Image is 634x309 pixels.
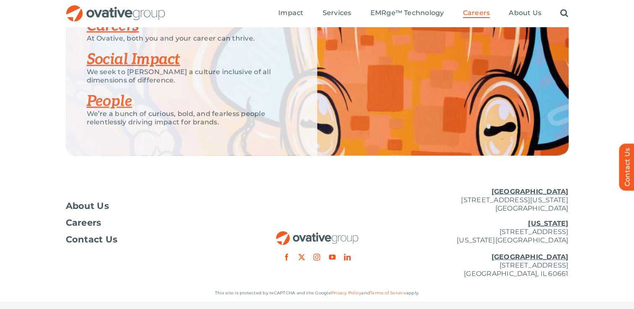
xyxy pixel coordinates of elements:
span: About Us [509,9,541,17]
a: facebook [283,254,290,260]
a: About Us [509,9,541,18]
u: [GEOGRAPHIC_DATA] [491,253,568,261]
p: [STREET_ADDRESS] [US_STATE][GEOGRAPHIC_DATA] [STREET_ADDRESS] [GEOGRAPHIC_DATA], IL 60661 [401,219,569,278]
span: EMRge™ Technology [370,9,444,17]
p: At Ovative, both you and your career can thrive. [87,34,296,43]
span: Services [323,9,352,17]
u: [US_STATE] [528,219,568,227]
span: About Us [66,202,109,210]
a: Privacy Policy [331,290,361,296]
a: Social Impact [87,50,180,69]
a: About Us [66,202,233,210]
a: Careers [463,9,490,18]
a: Careers [66,219,233,227]
a: twitter [298,254,305,260]
u: [GEOGRAPHIC_DATA] [491,188,568,196]
span: Careers [66,219,101,227]
a: Search [560,9,568,18]
a: OG_Full_horizontal_RGB [275,230,359,238]
a: EMRge™ Technology [370,9,444,18]
span: Contact Us [66,235,118,244]
a: Terms of Service [370,290,406,296]
span: Careers [463,9,490,17]
a: youtube [329,254,336,260]
a: OG_Full_horizontal_RGB [65,4,166,12]
p: We seek to [PERSON_NAME] a culture inclusive of all dimensions of difference. [87,68,296,85]
p: This site is protected by reCAPTCHA and the Google and apply. [66,289,569,297]
a: linkedin [344,254,351,260]
nav: Footer Menu [66,202,233,244]
a: instagram [313,254,320,260]
a: Services [323,9,352,18]
p: We’re a bunch of curious, bold, and fearless people relentlessly driving impact for brands. [87,110,296,126]
span: Impact [278,9,303,17]
p: [STREET_ADDRESS][US_STATE] [GEOGRAPHIC_DATA] [401,188,569,213]
a: People [87,92,132,111]
a: Impact [278,9,303,18]
a: Contact Us [66,235,233,244]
